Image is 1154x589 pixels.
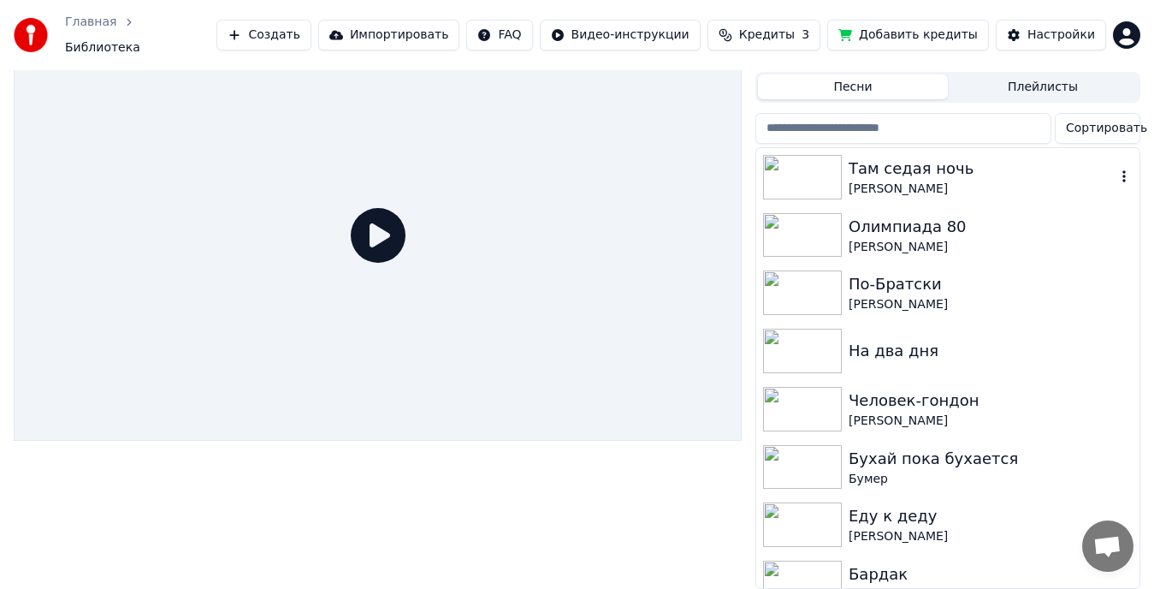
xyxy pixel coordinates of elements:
div: [PERSON_NAME] [849,181,1116,198]
button: Песни [758,74,948,99]
div: Еду к деду [849,504,1133,528]
div: [PERSON_NAME] [849,413,1133,430]
div: Бумер [849,471,1133,488]
button: Плейлисты [948,74,1138,99]
div: Настройки [1027,27,1095,44]
span: 3 [802,27,809,44]
button: Кредиты3 [707,20,820,51]
div: На два дня [849,339,1133,363]
span: Сортировать [1066,120,1147,137]
div: [PERSON_NAME] [849,239,1133,256]
button: Видео-инструкции [540,20,701,51]
button: Добавить кредиты [827,20,989,51]
a: Главная [65,14,116,31]
div: Олимпиада 80 [849,215,1133,239]
button: Создать [216,20,311,51]
div: По-Братски [849,272,1133,296]
div: [PERSON_NAME] [849,296,1133,313]
button: Импортировать [318,20,460,51]
a: Открытый чат [1082,521,1133,572]
div: Бухай пока бухается [849,447,1133,471]
button: Настройки [996,20,1106,51]
nav: breadcrumb [65,14,216,57]
button: FAQ [466,20,532,51]
span: Библиотека [65,39,140,57]
img: youka [14,18,48,52]
div: Там седая ночь [849,157,1116,181]
div: Человек-гондон [849,389,1133,413]
div: [PERSON_NAME] [849,528,1133,545]
span: Кредиты [739,27,795,44]
div: Бардак [849,562,1133,586]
